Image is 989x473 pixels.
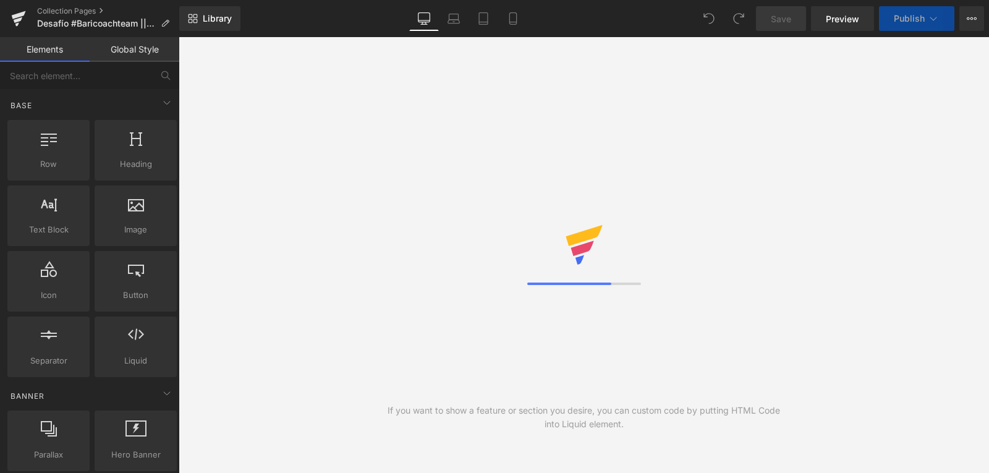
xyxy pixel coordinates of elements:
span: Button [98,289,173,302]
button: More [959,6,984,31]
a: Preview [811,6,874,31]
a: New Library [179,6,240,31]
span: Image [98,223,173,236]
a: Desktop [409,6,439,31]
span: Publish [894,14,925,23]
div: If you want to show a feature or section you desire, you can custom code by putting HTML Code int... [381,404,787,431]
button: Redo [726,6,751,31]
a: Collection Pages [37,6,179,16]
a: Mobile [498,6,528,31]
span: Desafío #Baricoachteam || [DATE] [37,19,156,28]
span: Row [11,158,86,171]
span: Liquid [98,354,173,367]
span: Save [771,12,791,25]
button: Undo [697,6,721,31]
a: Global Style [90,37,179,62]
span: Hero Banner [98,448,173,461]
span: Text Block [11,223,86,236]
a: Tablet [469,6,498,31]
button: Publish [879,6,954,31]
span: Parallax [11,448,86,461]
span: Banner [9,390,46,402]
span: Base [9,100,33,111]
span: Library [203,13,232,24]
span: Preview [826,12,859,25]
span: Icon [11,289,86,302]
span: Heading [98,158,173,171]
a: Laptop [439,6,469,31]
span: Separator [11,354,86,367]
